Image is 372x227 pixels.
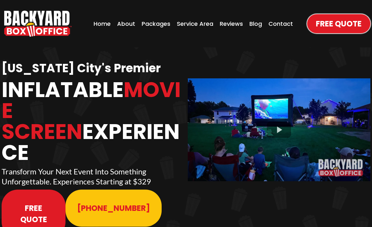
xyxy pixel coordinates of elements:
h1: Inflatable Experience [2,79,185,163]
p: Transform Your Next Event Into Something Unforgettable. Experiences Starting at $329 [2,166,185,186]
a: Free Quote [307,14,370,33]
a: Reviews [218,17,245,30]
h1: [US_STATE] City's Premier [2,61,185,76]
span: Movie Screen [2,75,181,146]
a: Packages [140,17,172,30]
a: Contact [266,17,295,30]
span: [PHONE_NUMBER] [77,202,150,214]
span: Free Quote [13,202,54,225]
a: 913-214-1202 [65,190,162,227]
a: Home [92,17,113,30]
a: https://www.backyardboxoffice.com [4,11,72,37]
span: Free Quote [316,18,362,29]
a: Service Area [175,17,215,30]
a: Blog [247,17,264,30]
img: Backyard Box Office [4,11,72,37]
a: About [115,17,137,30]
